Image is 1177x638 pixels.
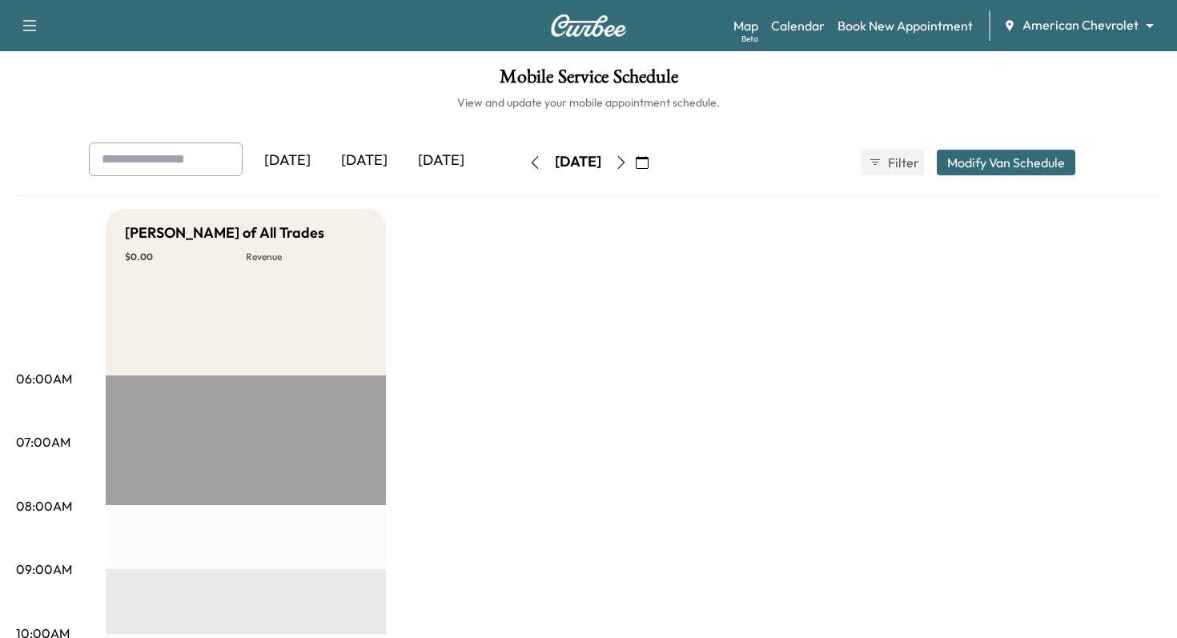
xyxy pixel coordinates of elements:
h6: View and update your mobile appointment schedule. [16,94,1161,110]
a: Calendar [771,16,825,35]
div: [DATE] [326,142,403,179]
p: 09:00AM [16,560,72,579]
h1: Mobile Service Schedule [16,67,1161,94]
div: Beta [741,33,758,45]
button: Modify Van Schedule [937,150,1075,175]
p: 07:00AM [16,432,70,451]
a: MapBeta [733,16,758,35]
div: [DATE] [555,152,601,172]
p: $ 0.00 [125,251,246,263]
img: Curbee Logo [550,14,627,37]
p: Revenue [246,251,367,263]
a: Book New Appointment [838,16,973,35]
div: [DATE] [249,142,326,179]
p: 06:00AM [16,369,72,388]
span: Filter [888,153,917,172]
button: Filter [862,150,924,175]
h5: [PERSON_NAME] of All Trades [125,222,324,244]
p: 08:00AM [16,496,72,516]
span: American Chevrolet [1022,16,1139,34]
div: [DATE] [403,142,480,179]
